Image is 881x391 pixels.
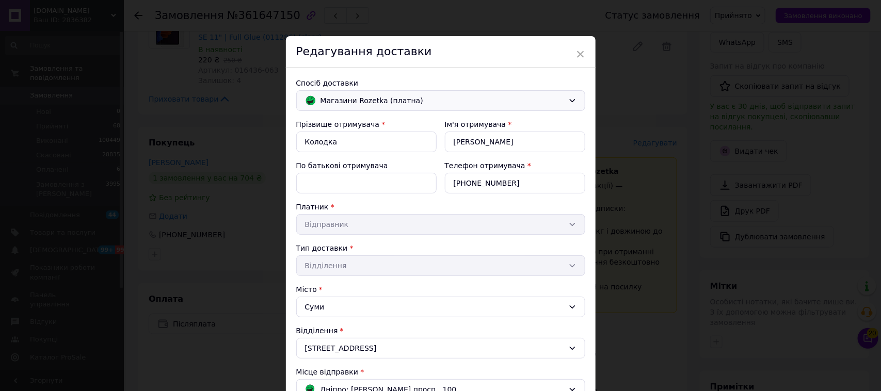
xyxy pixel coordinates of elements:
[296,297,585,317] div: Суми
[445,161,525,170] label: Телефон отримувача
[296,338,585,359] div: [STREET_ADDRESS]
[296,367,585,377] div: Місце відправки
[296,202,585,212] div: Платник
[296,161,388,170] label: По батькові отримувача
[445,120,506,128] label: Ім'я отримувача
[576,45,585,63] span: ×
[296,284,585,295] div: Місто
[321,95,564,106] span: Магазини Rozetka (платна)
[296,243,585,253] div: Тип доставки
[296,78,585,88] div: Спосіб доставки
[296,120,380,128] label: Прізвище отримувача
[286,36,596,68] div: Редагування доставки
[296,325,585,336] div: Відділення
[445,173,585,193] input: +380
